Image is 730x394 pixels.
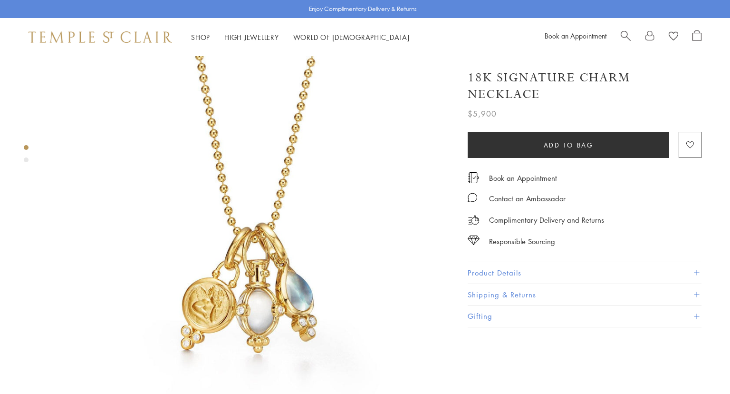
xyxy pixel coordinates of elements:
a: View Wishlist [669,30,678,44]
img: icon_appointment.svg [468,172,479,183]
button: Add to bag [468,132,669,158]
button: Shipping & Returns [468,284,701,305]
img: icon_sourcing.svg [468,236,480,245]
p: Complimentary Delivery and Returns [489,214,604,226]
span: Add to bag [544,140,594,150]
a: High JewelleryHigh Jewellery [224,32,279,42]
a: Book an Appointment [489,173,557,183]
a: Book an Appointment [545,31,606,40]
div: Contact an Ambassador [489,193,566,205]
p: Enjoy Complimentary Delivery & Returns [309,4,417,14]
a: Search [621,30,631,44]
iframe: Gorgias live chat messenger [682,349,720,384]
h1: 18K Signature Charm Necklace [468,69,701,103]
a: ShopShop [191,32,210,42]
nav: Main navigation [191,31,410,43]
a: Open Shopping Bag [692,30,701,44]
div: Product gallery navigation [24,143,29,170]
img: Temple St. Clair [29,31,172,43]
button: Product Details [468,262,701,284]
img: MessageIcon-01_2.svg [468,193,477,202]
span: $5,900 [468,108,497,120]
a: World of [DEMOGRAPHIC_DATA]World of [DEMOGRAPHIC_DATA] [293,32,410,42]
div: Responsible Sourcing [489,236,555,247]
img: icon_delivery.svg [468,214,480,226]
button: Gifting [468,305,701,327]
